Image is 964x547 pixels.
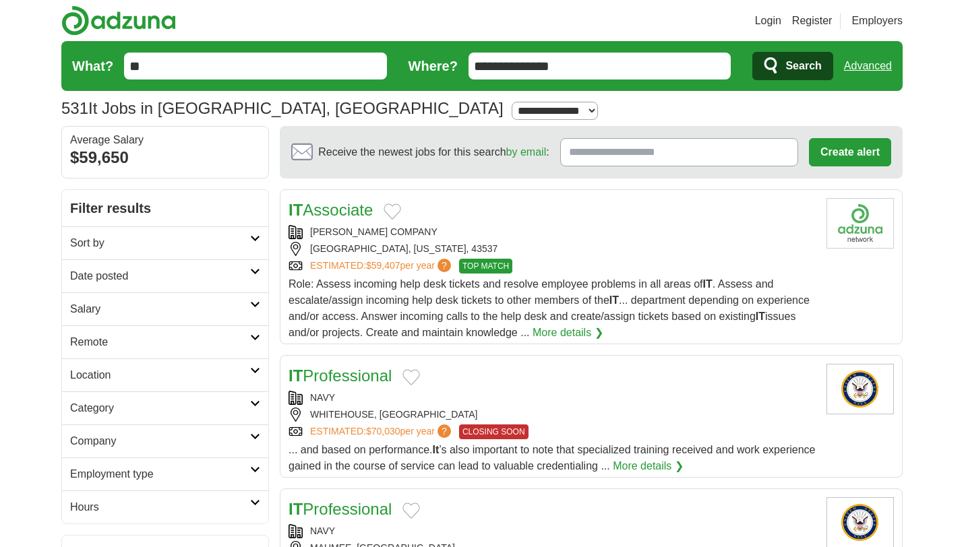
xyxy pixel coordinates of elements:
a: Salary [62,292,268,325]
label: What? [72,56,113,76]
a: Category [62,391,268,424]
h2: Hours [70,499,250,515]
a: Date posted [62,259,268,292]
button: Create alert [809,138,891,166]
a: ITAssociate [289,201,373,219]
strong: It [432,444,439,455]
a: ITProfessional [289,366,392,385]
span: 531 [61,96,88,121]
span: TOP MATCH [459,259,512,273]
a: More details ❯ [533,325,603,341]
label: Where? [409,56,458,76]
h1: It Jobs in [GEOGRAPHIC_DATA], [GEOGRAPHIC_DATA] [61,99,504,117]
a: Employment type [62,457,268,490]
img: Company logo [826,198,894,249]
h2: Employment type [70,466,250,482]
a: ESTIMATED:$70,030per year? [310,424,454,439]
button: Search [752,52,833,80]
a: Location [62,358,268,391]
a: Remote [62,325,268,358]
span: ? [438,424,451,438]
h2: Date posted [70,268,250,284]
button: Add to favorite jobs [402,503,420,519]
h2: Sort by [70,235,250,251]
a: NAVY [310,525,335,536]
a: Advanced [844,53,892,79]
img: Adzuna logo [61,5,176,36]
span: $59,407 [366,260,400,271]
h2: Salary [70,301,250,317]
a: Login [755,13,781,29]
a: Hours [62,490,268,523]
span: Search [785,53,821,79]
div: WHITEHOUSE, [GEOGRAPHIC_DATA] [289,408,816,422]
strong: IT [289,366,303,385]
strong: IT [703,278,713,290]
a: More details ❯ [613,458,684,474]
a: Employers [851,13,903,29]
button: Add to favorite jobs [402,369,420,385]
strong: IT [289,500,303,518]
div: [GEOGRAPHIC_DATA], [US_STATE], 43537 [289,242,816,256]
div: $59,650 [70,146,260,170]
a: ITProfessional [289,500,392,518]
a: by email [506,146,547,158]
button: Add to favorite jobs [384,203,401,220]
strong: IT [756,311,765,322]
span: ... and based on performance. ’s also important to note that specialized training received and wo... [289,444,816,472]
h2: Remote [70,334,250,350]
span: $70,030 [366,426,400,437]
a: Sort by [62,226,268,259]
div: [PERSON_NAME] COMPANY [289,225,816,239]
div: Average Salary [70,135,260,146]
img: U.S. Navy logo [826,364,894,414]
strong: IT [289,201,303,219]
span: ? [438,259,451,272]
span: CLOSING SOON [459,424,529,439]
span: Role: Assess incoming help desk tickets and resolve employee problems in all areas of . Assess an... [289,278,810,338]
span: Receive the newest jobs for this search : [318,144,549,160]
a: Register [792,13,833,29]
h2: Location [70,367,250,383]
a: NAVY [310,392,335,403]
h2: Company [70,433,250,449]
a: Company [62,424,268,457]
a: ESTIMATED:$59,407per year? [310,259,454,273]
strong: IT [609,294,619,306]
h2: Filter results [62,190,268,226]
h2: Category [70,400,250,416]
